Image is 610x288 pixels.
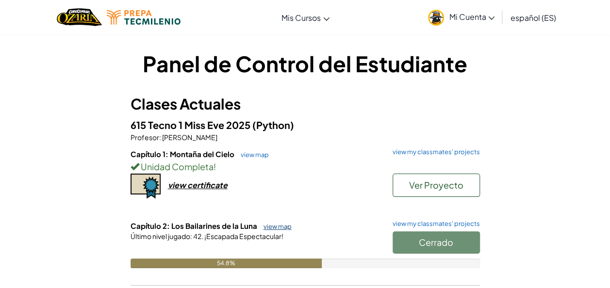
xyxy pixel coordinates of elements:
div: view certificate [168,180,228,190]
a: Ozaria by CodeCombat logo [57,7,102,27]
span: Profesor [131,133,159,142]
span: ! [214,161,216,172]
span: [PERSON_NAME] [161,133,217,142]
span: español (ES) [510,13,556,23]
span: Capítulo 2: Los Bailarines de la Luna [131,221,259,230]
span: Último nivel jugado [131,232,190,240]
button: Ver Proyecto [393,174,480,197]
span: Unidad Completa [139,161,214,172]
a: view map [236,151,269,159]
span: : [190,232,192,240]
a: view my classmates' projects [388,221,480,227]
span: : [159,133,161,142]
img: certificate-icon.png [131,174,161,199]
span: Ver Proyecto [409,179,463,191]
a: view map [259,223,292,230]
h1: Panel de Control del Estudiante [131,48,480,79]
span: Mis Cursos [281,13,321,23]
img: Tecmilenio logo [107,10,181,25]
h3: Clases Actuales [131,93,480,115]
a: Mi Cuenta [423,2,499,32]
span: (Python) [252,119,294,131]
a: español (ES) [505,4,561,31]
span: Mi Cuenta [449,12,495,22]
a: view certificate [131,180,228,190]
img: avatar [428,10,444,26]
a: Mis Cursos [277,4,334,31]
a: view my classmates' projects [388,149,480,155]
span: 615 Tecno 1 Miss Eve 2025 [131,119,252,131]
span: Capítulo 1: Montaña del Cielo [131,149,236,159]
div: 54.8% [131,258,322,268]
span: ¡Escapada Espectacular! [203,232,283,240]
span: 42. [192,232,203,240]
img: Home [57,7,102,27]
